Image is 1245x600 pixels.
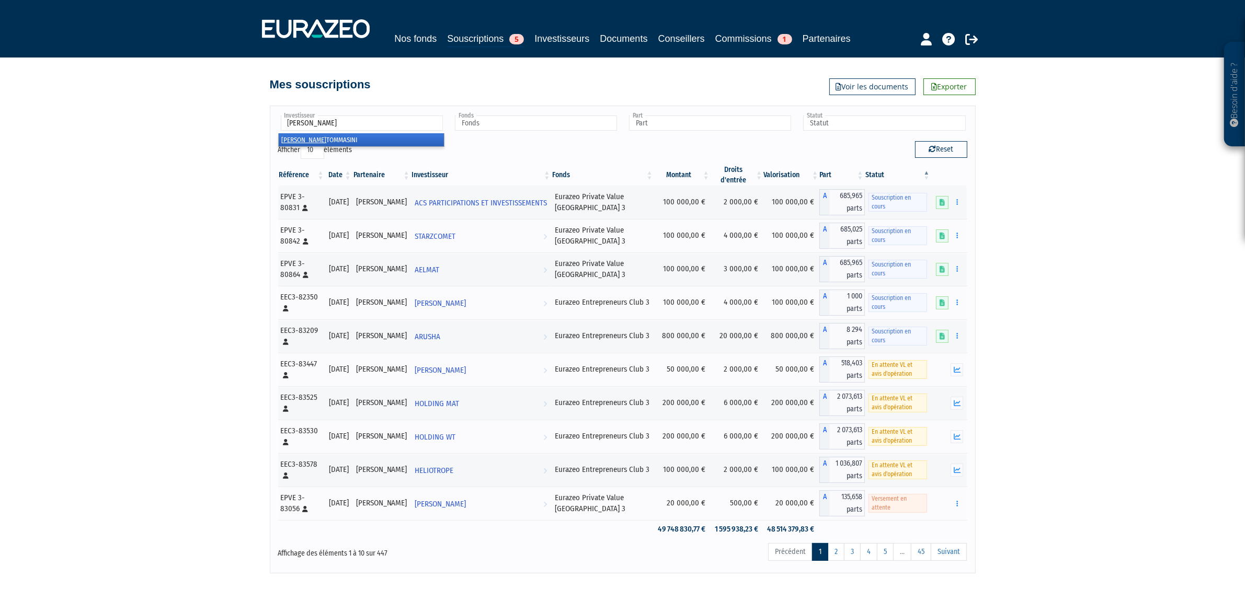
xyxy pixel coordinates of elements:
a: HOLDING WT [411,426,552,447]
td: 6 000,00 € [711,420,764,453]
i: [Français] Personne physique [283,339,289,345]
td: 100 000,00 € [654,252,711,286]
span: 518,403 parts [830,356,864,383]
span: ACS PARTICIPATIONS ET INVESTISSEMENTS [415,193,547,213]
span: AELMAT [415,260,440,280]
span: A [819,256,830,282]
div: Eurazeo Entrepreneurs Club 3 [555,397,650,408]
span: En attente VL et avis d'opération [869,427,928,446]
div: Eurazeo Private Value [GEOGRAPHIC_DATA] 3 [555,225,650,247]
span: 685,965 parts [830,189,864,215]
span: Souscription en cours [869,226,928,245]
div: [DATE] [329,498,349,509]
div: Eurazeo Entrepreneurs Club 3 [555,464,650,475]
th: Statut : activer pour trier la colonne par ordre d&eacute;croissant [865,165,931,186]
span: A [819,390,830,416]
td: [PERSON_NAME] [352,420,411,453]
div: EPVE 3-80864 [281,258,322,281]
i: Voir l'investisseur [543,494,547,514]
a: 2 [828,543,844,561]
span: A [819,490,830,516]
div: A - Eurazeo Private Value Europe 3 [819,256,864,282]
td: [PERSON_NAME] [352,487,411,520]
i: [Français] Personne physique [283,439,289,445]
td: [PERSON_NAME] [352,286,411,319]
div: EEC3-83447 [281,359,322,381]
i: Voir l'investisseur [543,227,547,246]
span: 1 000 parts [830,290,864,316]
td: [PERSON_NAME] [352,386,411,420]
span: A [819,189,830,215]
div: [DATE] [329,397,349,408]
span: Souscription en cours [869,193,928,212]
div: A - Eurazeo Private Value Europe 3 [819,189,864,215]
a: [PERSON_NAME] [411,292,552,313]
a: AELMAT [411,259,552,280]
td: 4 000,00 € [711,219,764,252]
a: 3 [844,543,861,561]
span: 685,965 parts [830,256,864,282]
div: EPVE 3-83056 [281,492,322,515]
td: 100 000,00 € [654,219,711,252]
img: 1732889491-logotype_eurazeo_blanc_rvb.png [262,19,370,38]
div: Eurazeo Entrepreneurs Club 3 [555,297,650,308]
td: 20 000,00 € [654,487,711,520]
td: 200 000,00 € [654,420,711,453]
i: Voir l'investisseur [543,428,547,447]
div: EEC3-83578 [281,459,322,481]
span: En attente VL et avis d'opération [869,460,928,479]
i: [Français] Personne physique [303,238,309,245]
td: 100 000,00 € [654,186,711,219]
div: Affichage des éléments 1 à 10 sur 447 [278,542,556,559]
div: Eurazeo Entrepreneurs Club 3 [555,431,650,442]
span: 8 294 parts [830,323,864,349]
td: 48 514 379,83 € [763,520,819,538]
td: [PERSON_NAME] [352,252,411,286]
td: 800 000,00 € [763,319,819,353]
span: A [819,423,830,449]
td: [PERSON_NAME] [352,186,411,219]
td: 100 000,00 € [763,219,819,252]
a: Conseillers [658,31,705,46]
i: Voir l'investisseur [543,394,547,413]
div: [DATE] [329,297,349,308]
th: Part: activer pour trier la colonne par ordre croissant [819,165,864,186]
div: EPVE 3-80842 [281,225,322,247]
td: [PERSON_NAME] [352,319,411,353]
span: Souscription en cours [869,260,928,279]
label: Afficher éléments [278,141,352,159]
a: Exporter [923,78,976,95]
th: Référence : activer pour trier la colonne par ordre croissant [278,165,325,186]
div: EPVE 3-80831 [281,191,322,214]
div: [DATE] [329,197,349,207]
td: [PERSON_NAME] [352,219,411,252]
div: EEC3-83209 [281,325,322,348]
td: 4 000,00 € [711,286,764,319]
div: A - Eurazeo Entrepreneurs Club 3 [819,290,864,316]
div: A - Eurazeo Entrepreneurs Club 3 [819,390,864,416]
th: Montant: activer pour trier la colonne par ordre croissant [654,165,711,186]
div: [DATE] [329,464,349,475]
span: HOLDING WT [415,428,456,447]
div: [DATE] [329,230,349,241]
div: A - Eurazeo Entrepreneurs Club 3 [819,356,864,383]
span: A [819,290,830,316]
div: [DATE] [329,364,349,375]
div: A - Eurazeo Private Value Europe 3 [819,490,864,516]
i: [Français] Personne physique [283,372,289,378]
a: [PERSON_NAME] [411,493,552,514]
span: Souscription en cours [869,327,928,345]
div: [DATE] [329,263,349,274]
div: A - Eurazeo Entrepreneurs Club 3 [819,323,864,349]
div: A - Eurazeo Entrepreneurs Club 3 [819,423,864,449]
td: 49 748 830,77 € [654,520,711,538]
i: [Français] Personne physique [283,305,289,311]
span: ARUSHA [415,327,441,347]
td: 2 000,00 € [711,186,764,219]
span: 1 [778,34,792,44]
td: 20 000,00 € [711,319,764,353]
a: ARUSHA [411,326,552,347]
span: A [819,356,830,383]
li: TOMMASINI [279,133,444,146]
h4: Mes souscriptions [270,78,371,91]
